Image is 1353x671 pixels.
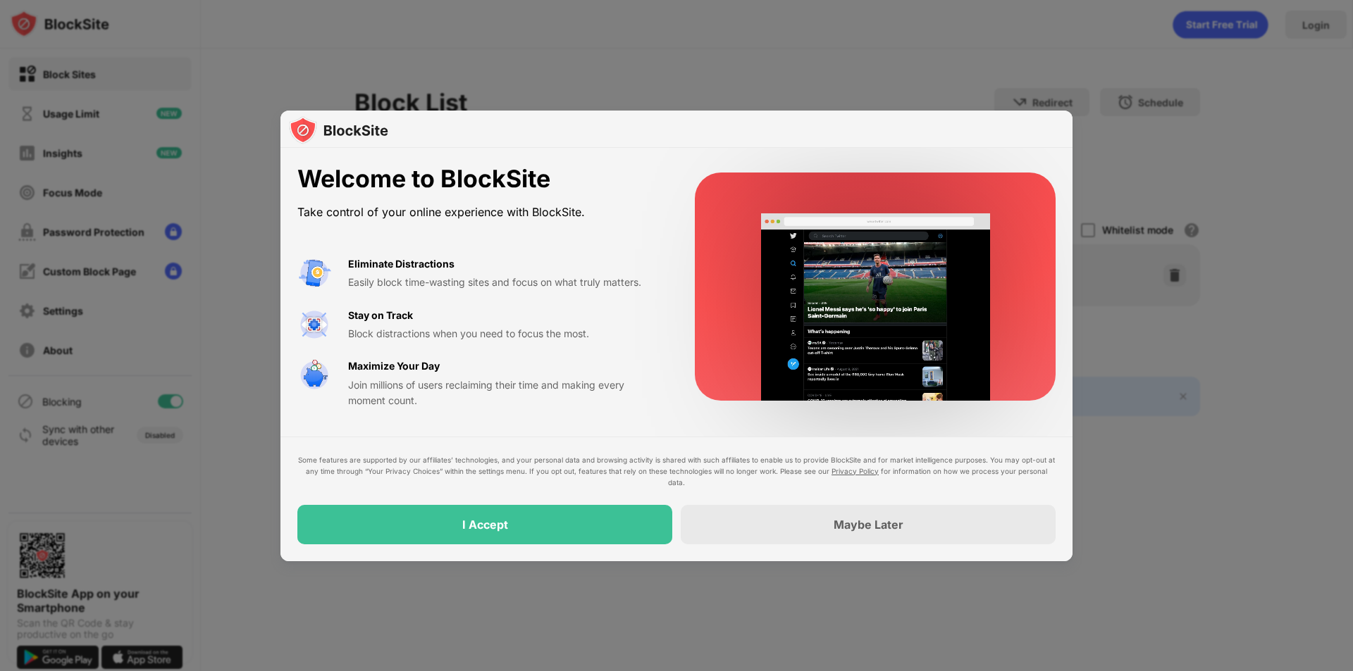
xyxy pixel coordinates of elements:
[832,467,879,475] a: Privacy Policy
[348,326,661,341] div: Block distractions when you need to focus the most.
[348,358,440,374] div: Maximize Your Day
[834,518,903,532] div: Maybe Later
[348,308,413,323] div: Stay on Track
[462,518,508,532] div: I Accept
[348,377,661,409] div: Join millions of users reclaiming their time and making every moment count.
[297,358,331,392] img: value-safe-time.svg
[289,116,388,144] img: logo-blocksite.svg
[297,454,1056,488] div: Some features are supported by our affiliates’ technologies, and your personal data and browsing ...
[297,256,331,290] img: value-avoid-distractions.svg
[348,275,661,290] div: Easily block time-wasting sites and focus on what truly matters.
[348,256,455,272] div: Eliminate Distractions
[297,165,661,194] div: Welcome to BlockSite
[297,308,331,341] img: value-focus.svg
[297,202,661,222] div: Take control of your online experience with BlockSite.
